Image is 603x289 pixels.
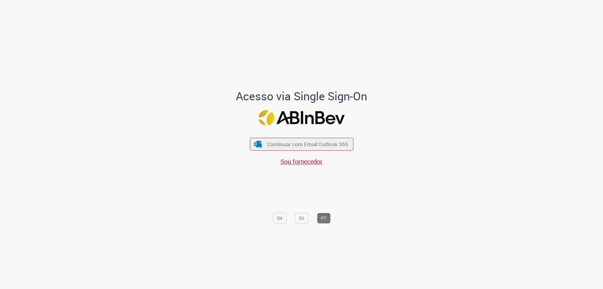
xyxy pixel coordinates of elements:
button: ES [295,213,308,224]
button: EN [273,213,286,224]
h1: Acesso via Single Sign-On [215,90,389,103]
button: PT [317,213,330,224]
img: Logo ABInBev [258,110,345,125]
img: ícone Azure/Microsoft 360 [254,141,263,147]
button: ícone Azure/Microsoft 360 Continuar com Email Outlook 365 [250,138,353,151]
a: Sou fornecedor [280,157,323,166]
span: Continuar com Email Outlook 365 [267,141,348,148]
